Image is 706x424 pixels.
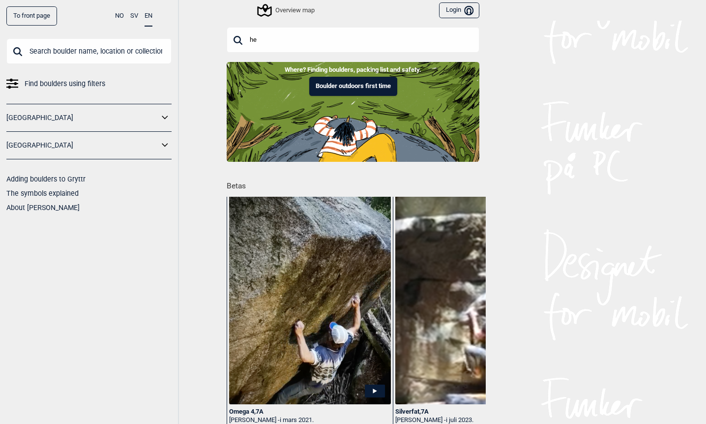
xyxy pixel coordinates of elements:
[7,65,699,75] p: Where? Finding boulders, packing list and safety.
[145,6,152,27] button: EN
[6,189,79,197] a: The symbols explained
[6,175,86,183] a: Adding boulders to Gryttr
[6,38,172,64] input: Search boulder name, location or collection
[6,204,80,212] a: About [PERSON_NAME]
[227,27,479,53] input: Search boulder name, location or collection
[227,175,486,192] h1: Betas
[6,6,57,26] a: To front page
[439,2,479,19] button: Login
[309,77,397,96] button: Boulder outdoors first time
[25,77,105,91] span: Find boulders using filters
[229,408,391,416] div: Omega 4 , 7A
[280,416,314,424] span: i mars 2021.
[130,6,138,26] button: SV
[6,77,172,91] a: Find boulders using filters
[395,408,557,416] div: Silverfat , 7A
[446,416,473,424] span: i juli 2023.
[115,6,124,26] button: NO
[395,194,557,404] img: Bart pa Silverfat
[227,62,479,161] img: Indoor to outdoor
[259,4,315,16] div: Overview map
[6,138,159,152] a: [GEOGRAPHIC_DATA]
[6,111,159,125] a: [GEOGRAPHIC_DATA]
